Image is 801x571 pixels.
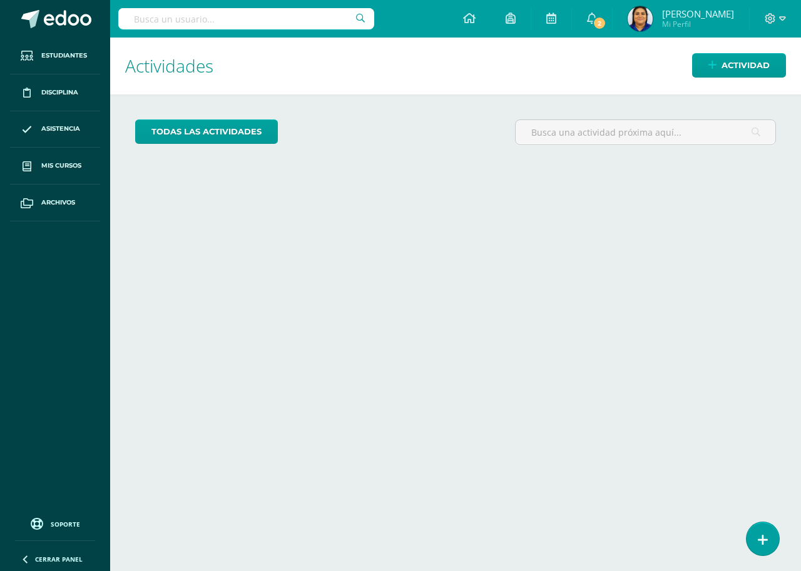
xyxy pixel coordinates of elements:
input: Busca un usuario... [118,8,374,29]
span: Estudiantes [41,51,87,61]
span: 2 [592,16,606,30]
span: Asistencia [41,124,80,134]
h1: Actividades [125,38,786,94]
a: Mis cursos [10,148,100,184]
span: Mis cursos [41,161,81,171]
span: Soporte [51,520,80,528]
span: Disciplina [41,88,78,98]
a: todas las Actividades [135,119,278,144]
input: Busca una actividad próxima aquí... [516,120,775,144]
span: Actividad [722,54,770,77]
span: Archivos [41,198,75,208]
a: Actividad [692,53,786,78]
span: Cerrar panel [35,555,83,563]
img: a5e77f9f7bcd106dd1e8203e9ef801de.png [628,6,653,31]
span: Mi Perfil [662,19,734,29]
span: [PERSON_NAME] [662,8,734,20]
a: Archivos [10,184,100,221]
a: Disciplina [10,74,100,111]
a: Soporte [15,515,95,532]
a: Asistencia [10,111,100,148]
a: Estudiantes [10,38,100,74]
